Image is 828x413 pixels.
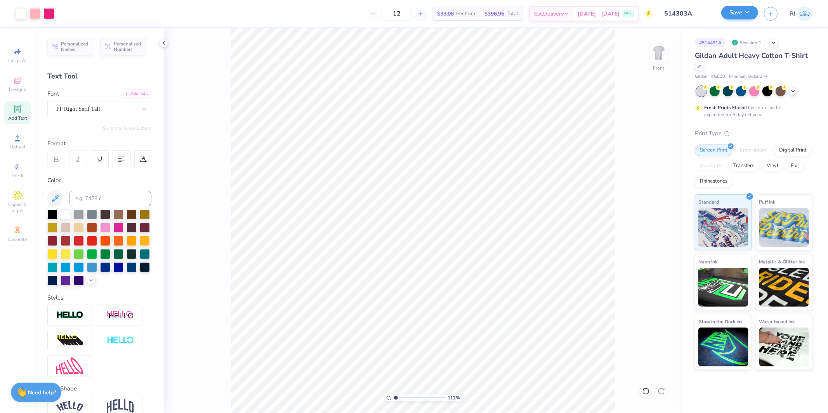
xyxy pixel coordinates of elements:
div: Color [47,176,151,185]
span: Est. Delivery [534,10,564,18]
div: Revision 1 [730,38,766,47]
div: Rhinestones [695,176,733,187]
div: Format [47,139,152,148]
img: Neon Ink [698,268,748,307]
span: [DATE] - [DATE] [578,10,620,18]
div: Digital Print [774,145,812,156]
span: Personalized Names [61,41,89,52]
img: Standard [698,208,748,247]
div: Text Tool [47,71,151,82]
span: FREE [624,11,632,16]
span: $396.96 [484,10,504,18]
input: e.g. 7428 c [69,191,151,206]
span: Water based Ink [759,317,795,326]
img: Arc [56,401,83,412]
span: # G500 [711,73,725,80]
div: This color can be expedited for 5 day delivery. [704,104,800,118]
span: Greek [12,173,24,179]
span: $33.08 [437,10,454,18]
img: Shadow [107,310,134,320]
button: Save [721,6,758,19]
span: Gildan Adult Heavy Cotton T-Shirt [695,51,808,60]
div: Styles [47,293,151,302]
div: Print Type [695,129,812,138]
span: Per Item [456,10,475,18]
div: Front [653,64,665,71]
span: Personalized Numbers [114,41,141,52]
span: Metallic & Glitter Ink [759,258,805,266]
img: Front [651,45,667,61]
img: Metallic & Glitter Ink [759,268,809,307]
span: Designs [9,86,26,92]
span: Gildan [695,73,707,80]
label: Font [47,89,59,98]
button: Switch to Greek Letters [103,125,151,131]
img: 3d Illusion [56,335,83,347]
span: Neon Ink [698,258,717,266]
span: RI [790,9,795,18]
div: Vinyl [762,160,783,172]
img: Glow in the Dark Ink [698,328,748,366]
span: Standard [698,198,719,206]
span: Image AI [9,58,27,64]
img: Water based Ink [759,328,809,366]
span: Add Text [8,115,27,121]
strong: Fresh Prints Flash: [704,105,745,111]
span: 112 % [448,394,460,401]
strong: Need help? [28,389,56,396]
img: Free Distort [56,357,83,374]
span: Clipart & logos [4,201,31,214]
img: Puff Ink [759,208,809,247]
img: Negative Space [107,336,134,345]
span: Minimum Order: 24 + [729,73,768,80]
input: Untitled Design [658,6,715,21]
span: Upload [10,144,25,150]
input: – – [382,7,412,21]
span: Decorate [8,236,27,242]
div: Transfers [728,160,759,172]
div: Applique [695,160,726,172]
img: Stroke [56,311,83,320]
div: Embroidery [735,145,772,156]
div: Screen Print [695,145,733,156]
div: Text Shape [47,384,151,393]
span: Glow in the Dark Ink [698,317,743,326]
div: # 514491A [695,38,726,47]
img: Renz Ian Igcasenza [797,6,812,21]
a: RI [790,6,812,21]
span: Total [507,10,518,18]
div: Foil [786,160,804,172]
div: Add Font [121,89,151,98]
span: Puff Ink [759,198,776,206]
